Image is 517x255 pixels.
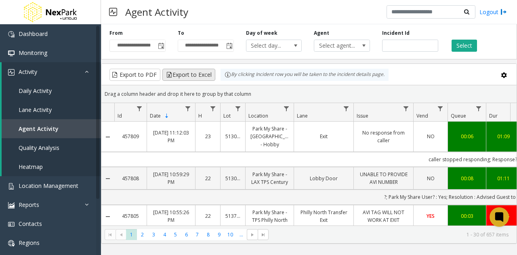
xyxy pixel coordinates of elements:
span: Select agent... [314,40,358,51]
a: 513760 [225,212,240,220]
a: Date Filter Menu [183,103,193,114]
span: Page 10 [225,229,236,240]
a: Park My Share - TPS Philly North [250,209,289,224]
button: Select [452,40,477,52]
a: Exit [299,133,349,140]
a: YES [418,212,443,220]
button: Export to Excel [162,69,215,81]
span: Dashboard [19,30,48,38]
label: From [109,30,123,37]
a: 00:08 [453,175,481,182]
span: Go to the last page [258,229,269,240]
span: H [198,112,202,119]
kendo-pager-info: 1 - 30 of 657 items [273,231,509,238]
span: Toggle popup [225,40,233,51]
span: Activity [19,68,37,76]
a: 513001 [225,133,240,140]
a: Queue Filter Menu [473,103,484,114]
a: [DATE] 11:12:03 PM [152,129,190,144]
div: By clicking Incident row you will be taken to the incident details page. [221,69,389,81]
button: Export to PDF [109,69,160,81]
span: Lot [223,112,231,119]
span: Quality Analysis [19,144,59,152]
a: Daily Activity [2,81,101,100]
div: Drag a column header and drop it here to group by that column [101,87,517,101]
a: [DATE] 10:59:29 PM [152,171,190,186]
a: Vend Filter Menu [435,103,446,114]
a: No response from caller [359,129,408,144]
span: Toggle popup [156,40,165,51]
a: [DATE] 10:55:26 PM [152,209,190,224]
span: Go to the next page [247,229,258,240]
a: 457809 [119,133,142,140]
a: 457808 [119,175,142,182]
span: Date [150,112,161,119]
a: 22 [200,175,215,182]
label: Incident Id [382,30,410,37]
span: Page 3 [148,229,159,240]
img: 'icon' [8,50,15,57]
span: NO DATA FOUND [314,40,370,52]
a: Park My Share - LAX TPS Century [250,171,289,186]
span: Page 5 [170,229,181,240]
a: 01:11 [491,175,515,182]
span: Issue [357,112,368,119]
span: Page 11 [236,229,247,240]
label: Day of week [246,30,277,37]
a: NO [418,133,443,140]
span: Daily Activity [19,87,52,95]
a: Heatmap [2,157,101,176]
span: Location Management [19,182,78,190]
a: Lane Filter Menu [341,103,352,114]
span: Contacts [19,220,42,228]
img: 'icon' [8,69,15,76]
img: infoIcon.svg [225,72,231,78]
a: Collapse Details [101,175,114,182]
img: 'icon' [8,240,15,247]
a: Lobby Door [299,175,349,182]
a: 23 [200,133,215,140]
span: Page 9 [214,229,225,240]
span: Lane [297,112,308,119]
a: 00:06 [453,133,481,140]
div: Data table [101,103,517,225]
a: 457805 [119,212,142,220]
a: 01:09 [491,133,515,140]
a: Collapse Details [101,134,114,140]
a: Lot Filter Menu [233,103,244,114]
a: AVI TAG WILL NOT WORK AT EXIT [359,209,408,224]
a: Park My Share - [GEOGRAPHIC_DATA] - Hobby [250,125,289,148]
a: 00:03 [453,212,481,220]
a: Logout [479,8,507,16]
a: Quality Analysis [2,138,101,157]
span: Monitoring [19,49,47,57]
img: pageIcon [109,2,117,22]
span: Page 8 [203,229,214,240]
span: Page 2 [137,229,148,240]
span: Page 6 [181,229,192,240]
img: 'icon' [8,202,15,209]
span: Heatmap [19,163,43,171]
label: Agent [314,30,329,37]
span: Queue [451,112,466,119]
h3: Agent Activity [121,2,192,22]
span: Reports [19,201,39,209]
a: Lane Activity [2,100,101,119]
a: UNABLE TO PROVIDE AVI NUMBER [359,171,408,186]
a: Issue Filter Menu [401,103,412,114]
span: Go to the next page [249,232,256,238]
a: Id Filter Menu [134,103,145,114]
span: Vend [416,112,428,119]
span: Go to the last page [260,232,267,238]
span: Location [248,112,268,119]
a: Collapse Details [101,213,114,220]
span: YES [427,213,435,219]
img: 'icon' [8,221,15,228]
img: 'icon' [8,183,15,190]
a: 513010 [225,175,240,182]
